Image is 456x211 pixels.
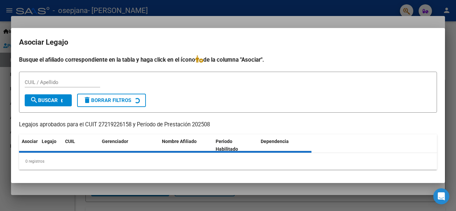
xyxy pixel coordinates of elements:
datatable-header-cell: Periodo Habilitado [213,134,258,156]
mat-icon: delete [83,96,91,104]
h4: Busque el afiliado correspondiente en la tabla y haga click en el ícono de la columna "Asociar". [19,55,437,64]
span: Nombre Afiliado [162,139,197,144]
datatable-header-cell: Legajo [39,134,62,156]
button: Borrar Filtros [77,94,146,107]
datatable-header-cell: Dependencia [258,134,312,156]
button: Buscar [25,94,72,106]
span: Periodo Habilitado [216,139,238,152]
div: 0 registros [19,153,437,170]
span: Gerenciador [102,139,128,144]
span: CUIL [65,139,75,144]
datatable-header-cell: Gerenciador [99,134,159,156]
datatable-header-cell: Asociar [19,134,39,156]
span: Borrar Filtros [83,97,131,103]
datatable-header-cell: CUIL [62,134,99,156]
p: Legajos aprobados para el CUIT 27219226158 y Período de Prestación 202508 [19,121,437,129]
div: Open Intercom Messenger [433,188,449,204]
span: Buscar [30,97,58,103]
mat-icon: search [30,96,38,104]
datatable-header-cell: Nombre Afiliado [159,134,213,156]
span: Asociar [22,139,38,144]
h2: Asociar Legajo [19,36,437,49]
span: Dependencia [261,139,289,144]
span: Legajo [42,139,56,144]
